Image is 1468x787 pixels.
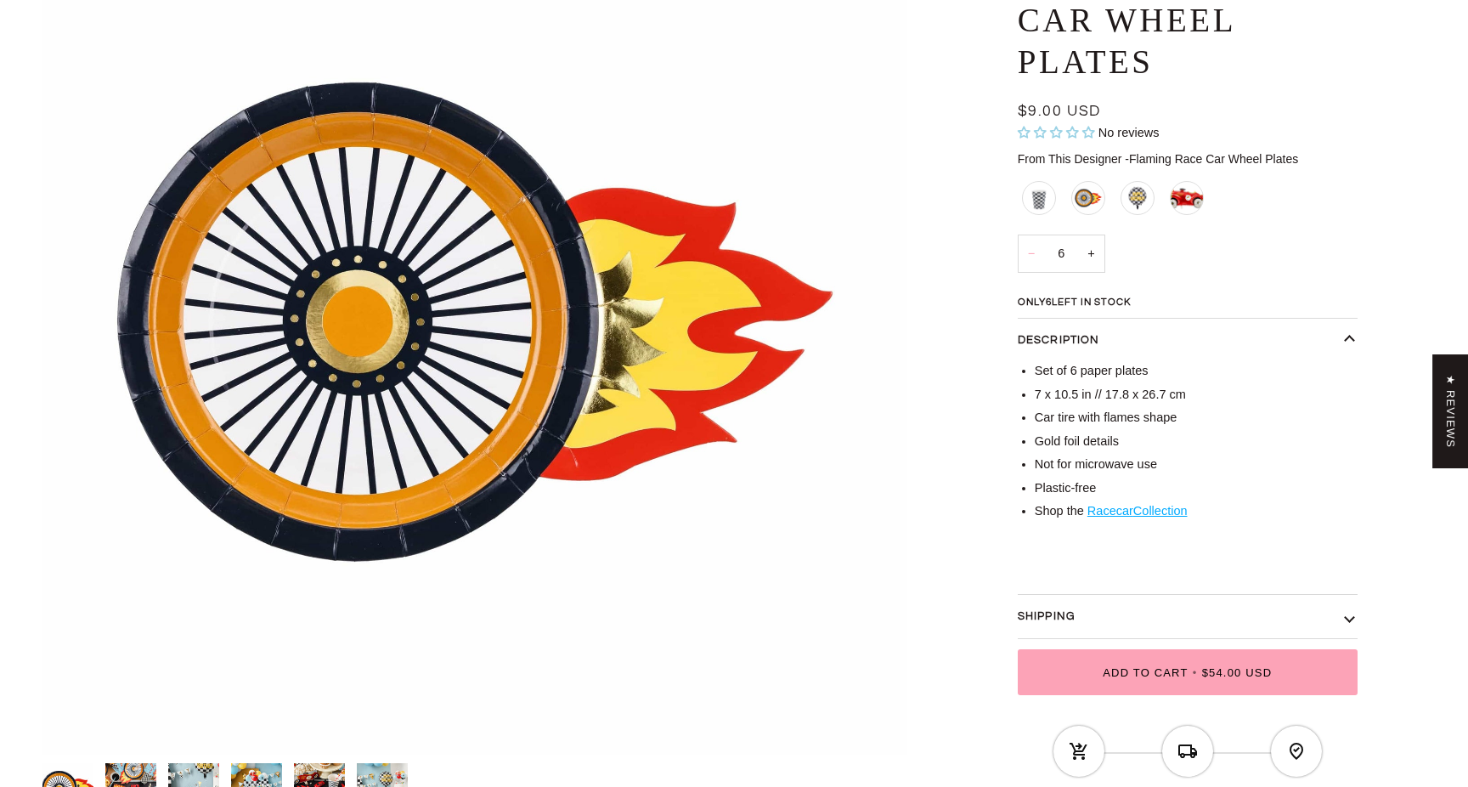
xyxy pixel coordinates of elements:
span: Only left in stock [1018,297,1139,308]
li: Flaming Race Car Wheel Plates [1067,176,1109,218]
span: From This Designer [1018,151,1122,165]
li: Shop the [1035,502,1358,521]
span: 6 [1046,297,1052,307]
li: Red Car Foil Balloon [1166,176,1208,218]
button: Shipping [1018,595,1358,639]
button: Add to Cart [1018,649,1358,695]
input: Quantity [1018,235,1105,273]
span: No reviews [1098,126,1160,139]
li: Checkered Happy Birthday Balloon [1116,176,1159,218]
a: Racecar [1087,504,1133,518]
span: 0.00 stars [1018,126,1098,139]
span: Add to Cart [1103,666,1188,679]
li: Gold foil details [1035,432,1358,450]
span: $54.00 USD [1202,666,1273,679]
span: Flaming Race Car Wheel Plates [1125,151,1298,165]
span: • [1189,666,1202,679]
li: Not for microwave use [1035,456,1358,474]
button: Increase quantity [1077,235,1104,273]
a: Collection [1133,504,1188,518]
div: Click to open Judge.me floating reviews tab [1432,354,1468,468]
li: 7 x 10.5 in // 17.8 x 26.7 cm [1035,385,1358,404]
li: Plastic-free [1035,479,1358,498]
li: Car tire with flames shape [1035,409,1358,427]
button: Decrease quantity [1018,235,1045,273]
span: - [1125,151,1129,165]
button: Description [1018,318,1358,362]
li: Checkered Flag Cups [1018,176,1060,218]
li: Set of 6 paper plates [1035,362,1358,381]
span: $9.00 USD [1018,104,1101,119]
